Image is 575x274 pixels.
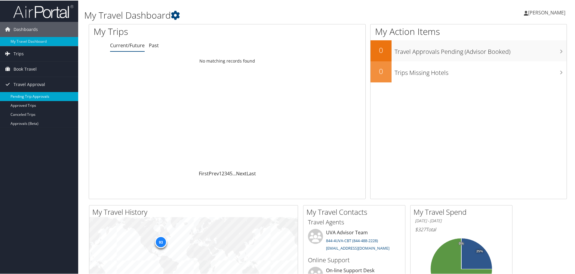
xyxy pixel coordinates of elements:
[371,61,567,82] a: 0Trips Missing Hotels
[415,217,508,223] h6: [DATE] - [DATE]
[326,245,389,250] a: [EMAIL_ADDRESS][DOMAIN_NAME]
[528,9,565,15] span: [PERSON_NAME]
[209,170,219,176] a: Prev
[476,249,483,253] tspan: 25%
[110,42,145,48] a: Current/Future
[414,206,512,217] h2: My Travel Spend
[149,42,159,48] a: Past
[306,206,405,217] h2: My Travel Contacts
[459,241,464,245] tspan: 0%
[222,170,224,176] a: 2
[415,226,426,232] span: $327
[236,170,247,176] a: Next
[14,61,37,76] span: Book Travel
[308,255,401,264] h3: Online Support
[13,4,73,18] img: airportal-logo.png
[92,206,298,217] h2: My Travel History
[232,170,236,176] span: …
[14,46,24,61] span: Trips
[524,3,571,21] a: [PERSON_NAME]
[371,25,567,37] h1: My Action Items
[371,45,392,55] h2: 0
[230,170,232,176] a: 5
[199,170,209,176] a: First
[371,40,567,61] a: 0Travel Approvals Pending (Advisor Booked)
[94,25,246,37] h1: My Trips
[89,55,365,66] td: No matching records found
[247,170,256,176] a: Last
[84,8,409,21] h1: My Travel Dashboard
[219,170,222,176] a: 1
[305,228,404,253] li: UVA Advisor Team
[371,66,392,76] h2: 0
[395,65,567,76] h3: Trips Missing Hotels
[395,44,567,55] h3: Travel Approvals Pending (Advisor Booked)
[227,170,230,176] a: 4
[308,217,401,226] h3: Travel Agents
[14,76,45,91] span: Travel Approval
[224,170,227,176] a: 3
[155,236,167,248] div: 93
[326,237,378,243] a: 844-4UVA-CBT (844-488-2228)
[415,226,508,232] h6: Total
[14,21,38,36] span: Dashboards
